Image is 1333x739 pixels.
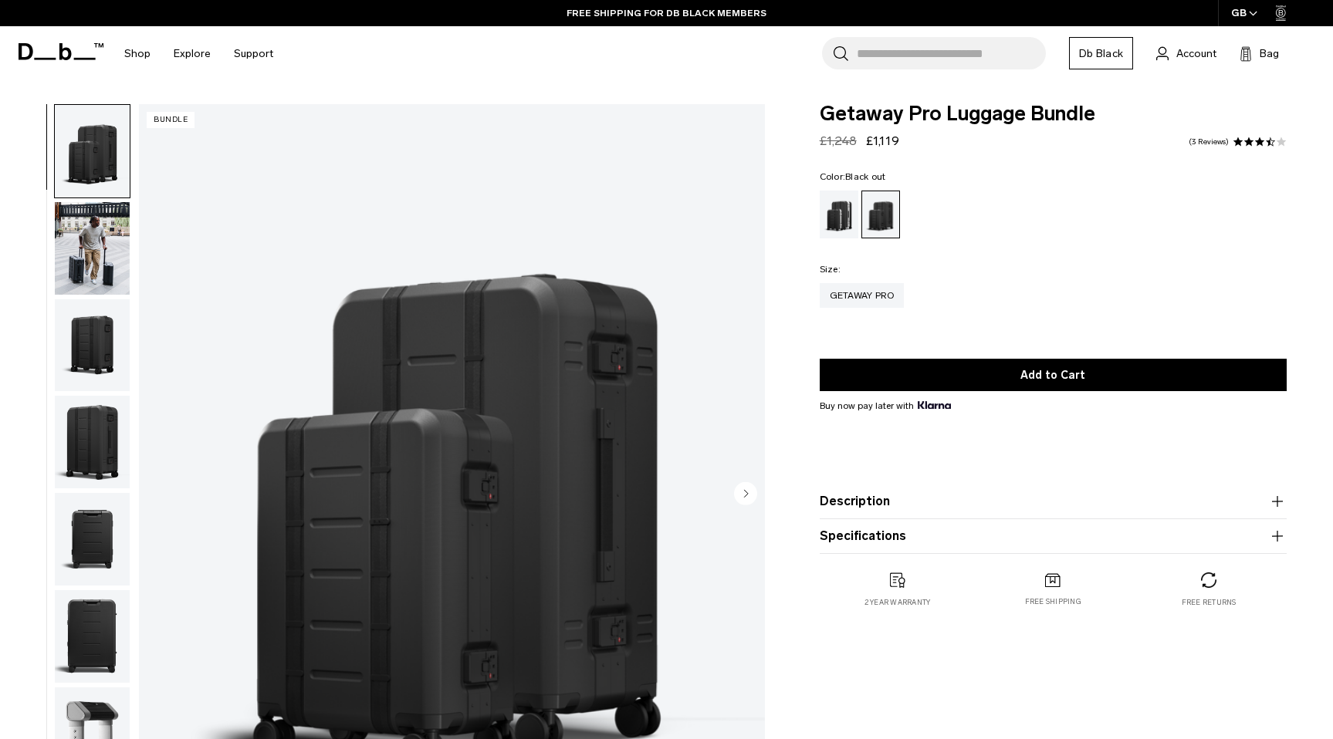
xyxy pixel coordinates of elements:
[55,299,130,392] img: Getaway Pro Luggage Bundle
[866,133,899,148] span: £1,119
[174,26,211,81] a: Explore
[820,492,1287,511] button: Description
[820,172,886,181] legend: Color:
[820,359,1287,391] button: Add to Cart
[55,202,130,295] img: Getaway Pro Luggage Bundle
[1156,44,1216,62] a: Account
[54,589,130,683] button: Getaway Pro Luggage Bundle
[861,191,900,238] a: Black out
[234,26,273,81] a: Support
[1182,597,1237,608] p: Free returns
[820,191,858,238] a: Silver
[820,399,951,413] span: Buy now pay later with
[864,597,931,608] p: 2 year warranty
[1176,46,1216,62] span: Account
[820,265,841,274] legend: Size:
[734,481,757,508] button: Next slide
[54,492,130,586] button: Getaway Pro Luggage Bundle
[1260,46,1279,62] span: Bag
[820,527,1287,545] button: Specifications
[54,104,130,198] button: Getaway Pro Luggage Bundle
[845,171,885,182] span: Black out
[55,396,130,488] img: Getaway Pro Luggage Bundle
[1025,596,1081,607] p: Free shipping
[567,6,766,20] a: FREE SHIPPING FOR DB BLACK MEMBERS
[54,299,130,393] button: Getaway Pro Luggage Bundle
[54,201,130,295] button: Getaway Pro Luggage Bundle
[1189,138,1229,146] a: 3 reviews
[55,590,130,683] img: Getaway Pro Luggage Bundle
[820,283,905,308] a: Getaway Pro
[820,133,857,148] s: £1,248
[54,395,130,489] button: Getaway Pro Luggage Bundle
[55,493,130,585] img: Getaway Pro Luggage Bundle
[918,401,951,409] img: {"height" => 20, "alt" => "Klarna"}
[820,104,1287,124] span: Getaway Pro Luggage Bundle
[147,112,195,128] p: Bundle
[1240,44,1279,62] button: Bag
[124,26,151,81] a: Shop
[55,105,130,197] img: Getaway Pro Luggage Bundle
[1069,37,1133,69] a: Db Black
[113,26,285,81] nav: Main Navigation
